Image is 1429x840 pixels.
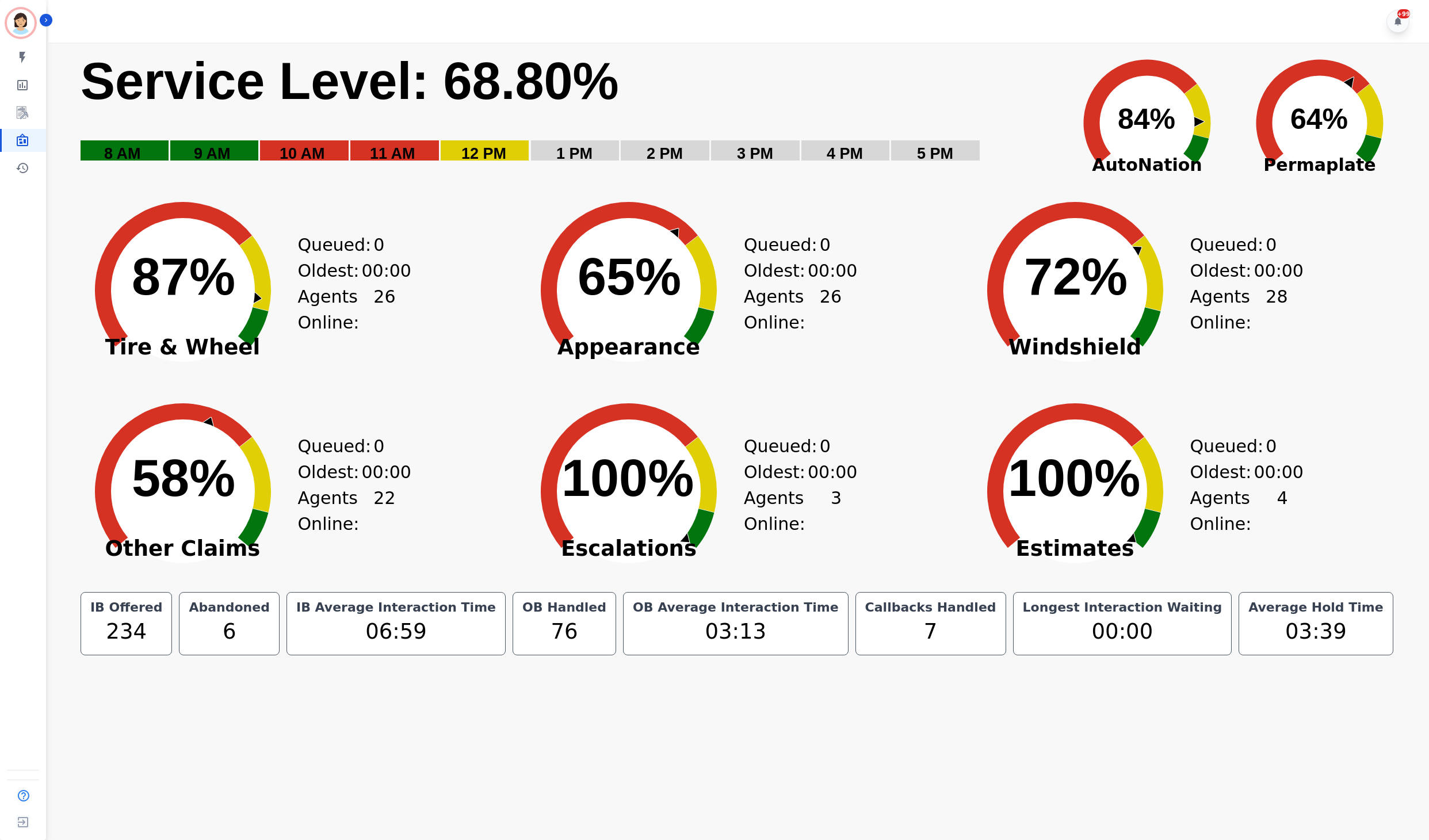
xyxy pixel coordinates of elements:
[88,616,165,648] div: 234
[744,258,830,284] div: Oldest:
[514,342,744,353] span: Appearance
[370,145,415,162] text: 11 AM
[88,600,165,616] div: IB Offered
[7,9,35,37] img: Bordered avatar
[1246,616,1385,648] div: 03:39
[361,459,411,485] span: 00:00
[744,433,830,459] div: Queued:
[280,145,325,162] text: 10 AM
[514,543,744,555] span: Escalations
[1254,258,1303,284] span: 00:00
[960,543,1190,555] span: Estimates
[820,232,831,258] span: 0
[1190,258,1277,284] div: Oldest:
[68,543,298,555] span: Other Claims
[132,248,235,306] text: 87%
[298,284,396,335] div: Agents Online:
[1021,600,1225,616] div: Longest Interaction Waiting
[737,145,773,162] text: 3 PM
[1254,459,1303,485] span: 00:00
[863,600,999,616] div: Callbacks Handled
[631,600,841,616] div: OB Average Interaction Time
[298,459,384,485] div: Oldest:
[104,145,141,162] text: 8 AM
[1190,485,1288,537] div: Agents Online:
[1290,103,1348,135] text: 64%
[744,485,842,537] div: Agents Online:
[1024,248,1128,306] text: 72%
[744,232,830,258] div: Queued:
[808,258,857,284] span: 00:00
[520,600,609,616] div: OB Handled
[1061,152,1233,178] span: AutoNation
[863,616,999,648] div: 7
[1118,103,1175,135] text: 84%
[373,485,395,537] span: 22
[556,145,593,162] text: 1 PM
[831,485,842,537] span: 3
[298,485,396,537] div: Agents Online:
[578,248,681,306] text: 65%
[520,616,609,648] div: 76
[1190,232,1277,258] div: Queued:
[1021,616,1225,648] div: 00:00
[1233,152,1406,178] span: Permaplate
[132,449,235,507] text: 58%
[647,145,683,162] text: 2 PM
[744,284,842,335] div: Agents Online:
[1277,485,1287,537] span: 4
[1397,9,1410,18] div: +99
[960,342,1190,353] span: Windshield
[461,145,506,162] text: 12 PM
[1266,433,1277,459] span: 0
[1008,449,1140,507] text: 100%
[194,145,231,162] text: 9 AM
[820,433,831,459] span: 0
[298,433,384,459] div: Queued:
[917,145,953,162] text: 5 PM
[68,342,298,353] span: Tire & Wheel
[81,52,619,110] text: Service Level: 68.80%
[294,616,498,648] div: 06:59
[808,459,857,485] span: 00:00
[373,284,395,335] span: 26
[744,459,830,485] div: Oldest:
[373,433,384,459] span: 0
[1266,284,1287,335] span: 28
[561,449,694,507] text: 100%
[298,258,384,284] div: Oldest:
[373,232,384,258] span: 0
[820,284,842,335] span: 26
[631,616,841,648] div: 03:13
[827,145,863,162] text: 4 PM
[1190,284,1288,335] div: Agents Online:
[1246,600,1385,616] div: Average Hold Time
[186,616,272,648] div: 6
[1266,232,1277,258] span: 0
[1190,459,1277,485] div: Oldest:
[1190,433,1277,459] div: Queued:
[294,600,498,616] div: IB Average Interaction Time
[79,50,1054,180] svg: Service Level: 0%
[298,232,384,258] div: Queued:
[361,258,411,284] span: 00:00
[186,600,272,616] div: Abandoned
